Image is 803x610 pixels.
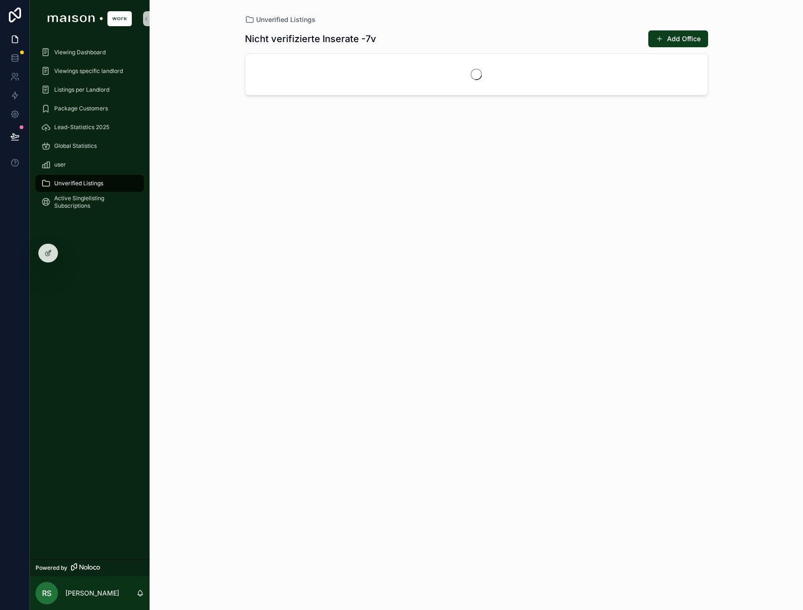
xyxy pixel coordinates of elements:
[54,180,103,187] span: Unverified Listings
[54,142,97,150] span: Global Statistics
[36,100,144,117] a: Package Customers
[48,11,132,26] img: App logo
[245,32,376,45] h1: Nicht verifizierte Inserate -7v
[30,559,150,576] a: Powered by
[54,195,135,210] span: Active Singlelisting Subscriptions
[256,15,315,24] span: Unverified Listings
[36,194,144,211] a: Active Singlelisting Subscriptions
[36,63,144,80] a: Viewings specific landlord
[36,156,144,173] a: user
[54,67,123,75] span: Viewings specific landlord
[36,175,144,192] a: Unverified Listings
[65,588,119,598] p: [PERSON_NAME]
[245,15,315,24] a: Unverified Listings
[648,30,708,47] button: Add Office
[54,49,106,56] span: Viewing Dashboard
[36,119,144,136] a: Lead-Statistics 2025
[36,138,144,154] a: Global Statistics
[42,588,51,599] span: RS
[30,37,150,223] div: scrollable content
[36,564,67,572] span: Powered by
[36,44,144,61] a: Viewing Dashboard
[36,81,144,98] a: Listings per Landlord
[54,123,109,131] span: Lead-Statistics 2025
[54,161,66,168] span: user
[54,86,109,94] span: Listings per Landlord
[54,105,108,112] span: Package Customers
